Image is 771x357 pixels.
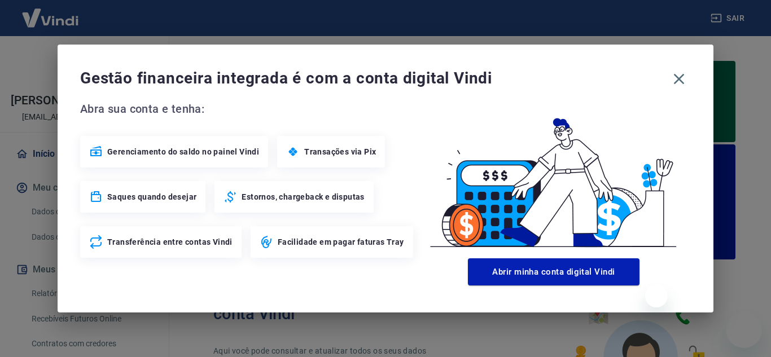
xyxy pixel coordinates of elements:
[107,236,233,248] span: Transferência entre contas Vindi
[80,100,417,118] span: Abra sua conta e tenha:
[645,285,668,307] iframe: Fechar mensagem
[242,191,364,202] span: Estornos, chargeback e disputas
[80,67,667,90] span: Gestão financeira integrada é com a conta digital Vindi
[468,258,639,285] button: Abrir minha conta digital Vindi
[726,312,762,348] iframe: Botão para abrir a janela de mensagens
[278,236,404,248] span: Facilidade em pagar faturas Tray
[107,191,196,202] span: Saques quando desejar
[417,100,691,254] img: Good Billing
[304,146,376,157] span: Transações via Pix
[107,146,259,157] span: Gerenciamento do saldo no painel Vindi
